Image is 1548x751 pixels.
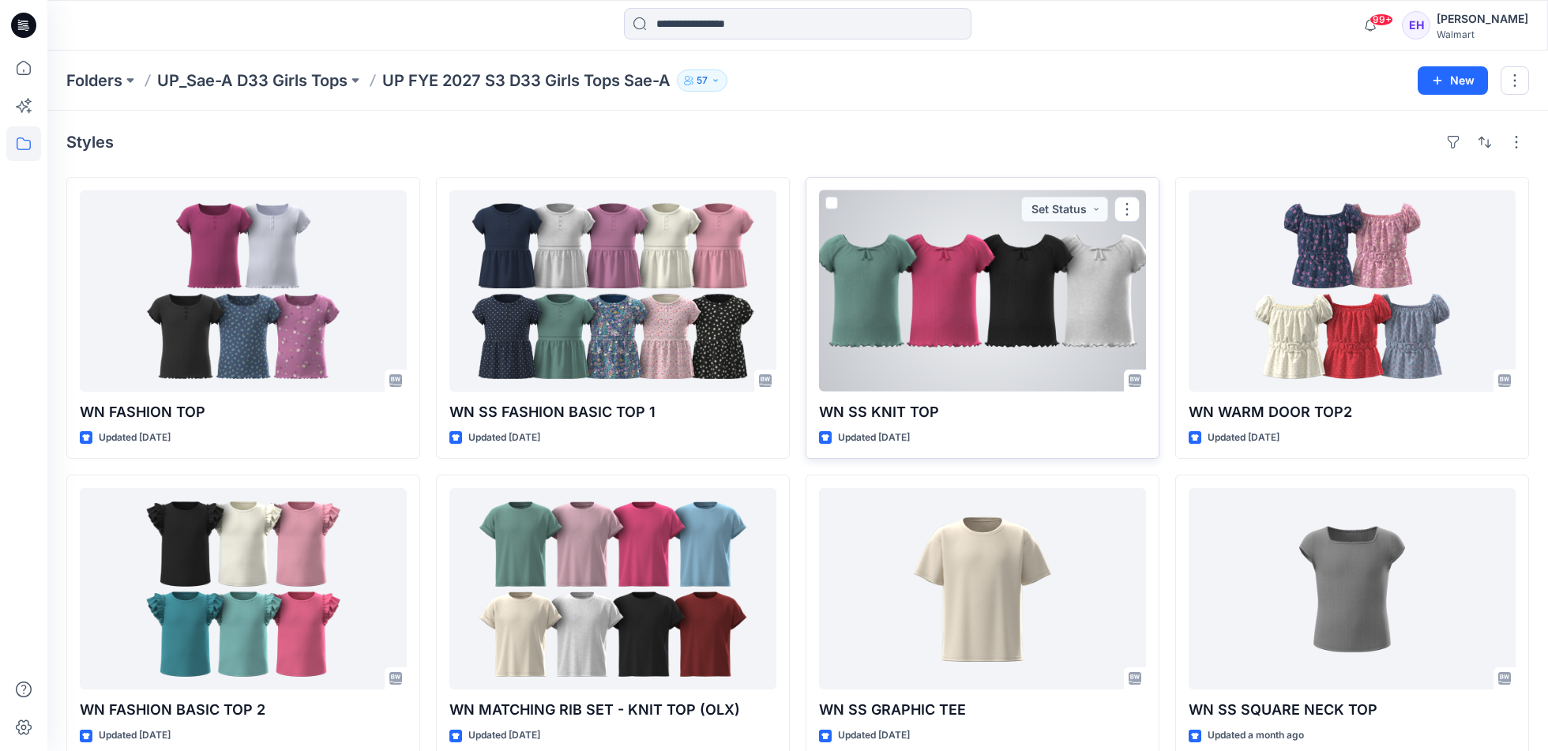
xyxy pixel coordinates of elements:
[468,430,540,446] p: Updated [DATE]
[838,430,910,446] p: Updated [DATE]
[819,699,1146,721] p: WN SS GRAPHIC TEE
[677,69,727,92] button: 57
[382,69,671,92] p: UP FYE 2027 S3 D33 Girls Tops Sae-A
[99,430,171,446] p: Updated [DATE]
[1189,190,1516,392] a: WN WARM DOOR TOP2
[157,69,348,92] a: UP_Sae-A D33 Girls Tops
[819,401,1146,423] p: WN SS KNIT TOP
[1402,11,1430,39] div: EH
[1189,699,1516,721] p: WN SS SQUARE NECK TOP
[80,190,407,392] a: WN FASHION TOP
[80,401,407,423] p: WN FASHION TOP
[1208,727,1304,744] p: Updated a month ago
[80,699,407,721] p: WN FASHION BASIC TOP 2
[449,488,776,689] a: WN MATCHING RIB SET - KNIT TOP (OLX)
[449,190,776,392] a: WN SS FASHION BASIC TOP 1
[1418,66,1488,95] button: New
[1189,488,1516,689] a: WN SS SQUARE NECK TOP
[1370,13,1393,26] span: 99+
[80,488,407,689] a: WN FASHION BASIC TOP 2
[66,69,122,92] a: Folders
[449,401,776,423] p: WN SS FASHION BASIC TOP 1
[697,72,708,89] p: 57
[1437,9,1528,28] div: [PERSON_NAME]
[819,488,1146,689] a: WN SS GRAPHIC TEE
[66,133,114,152] h4: Styles
[449,699,776,721] p: WN MATCHING RIB SET - KNIT TOP (OLX)
[99,727,171,744] p: Updated [DATE]
[1189,401,1516,423] p: WN WARM DOOR TOP2
[819,190,1146,392] a: WN SS KNIT TOP
[468,727,540,744] p: Updated [DATE]
[838,727,910,744] p: Updated [DATE]
[1437,28,1528,40] div: Walmart
[1208,430,1279,446] p: Updated [DATE]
